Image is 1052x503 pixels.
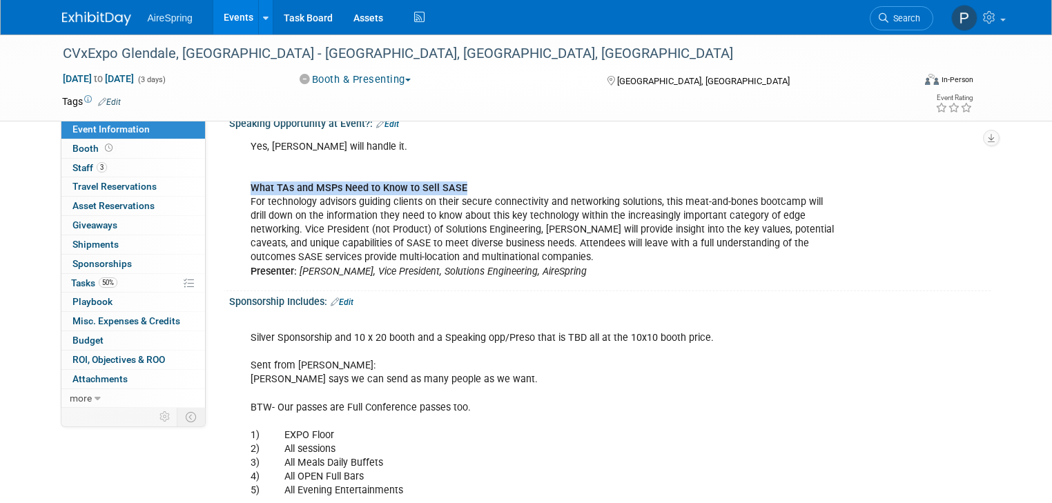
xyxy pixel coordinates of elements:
span: 50% [99,277,117,288]
span: Sponsorships [72,258,132,269]
div: Sponsorship Includes: [229,291,991,309]
div: Yes, [PERSON_NAME] will handle it. For technology advisors guiding clients on their secure connec... [241,133,843,286]
span: Tasks [71,277,117,288]
a: Giveaways [61,216,205,235]
div: CVxExpo Glendale, [GEOGRAPHIC_DATA] - [GEOGRAPHIC_DATA], [GEOGRAPHIC_DATA], [GEOGRAPHIC_DATA] [58,41,896,66]
span: Booth [72,143,115,154]
td: Tags [62,95,121,108]
a: ROI, Objectives & ROO [61,351,205,369]
a: Edit [331,297,353,307]
div: Event Rating [935,95,973,101]
span: Misc. Expenses & Credits [72,315,180,326]
span: Playbook [72,296,113,307]
a: Attachments [61,370,205,388]
button: Booth & Presenting [295,72,416,87]
span: Travel Reservations [72,181,157,192]
span: to [92,73,105,84]
a: more [61,389,205,408]
span: Giveaways [72,219,117,230]
span: Search [888,13,920,23]
a: Shipments [61,235,205,254]
a: Tasks50% [61,274,205,293]
span: Shipments [72,239,119,250]
img: Patrick Dailey [951,5,977,31]
div: In-Person [941,75,973,85]
span: [GEOGRAPHIC_DATA], [GEOGRAPHIC_DATA] [617,76,790,86]
td: Toggle Event Tabs [177,408,205,426]
a: Budget [61,331,205,350]
i: [PERSON_NAME], Vice President, Solutions Engineering, AireSpring [300,266,587,277]
a: Staff3 [61,159,205,177]
span: AireSpring [148,12,193,23]
a: Search [870,6,933,30]
span: ROI, Objectives & ROO [72,354,165,365]
a: Misc. Expenses & Credits [61,312,205,331]
a: Edit [98,97,121,107]
span: (3 days) [137,75,166,84]
a: Booth [61,139,205,158]
a: Event Information [61,120,205,139]
img: Format-Inperson.png [925,74,939,85]
span: Staff [72,162,107,173]
span: 3 [97,162,107,172]
a: Travel Reservations [61,177,205,196]
a: Sponsorships [61,255,205,273]
span: Attachments [72,373,128,384]
div: Event Format [839,72,973,92]
span: Asset Reservations [72,200,155,211]
span: more [70,393,92,404]
a: Playbook [61,293,205,311]
span: Event Information [72,124,150,135]
a: Edit [376,119,399,129]
span: Budget [72,335,104,346]
span: Booth not reserved yet [102,143,115,153]
b: Presenter: [251,266,297,277]
b: What TAs and MSPs Need to Know to Sell SASE [251,182,467,194]
span: [DATE] [DATE] [62,72,135,85]
a: Asset Reservations [61,197,205,215]
div: Speaking Opportunity at Event?: [229,113,991,131]
img: ExhibitDay [62,12,131,26]
td: Personalize Event Tab Strip [153,408,177,426]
